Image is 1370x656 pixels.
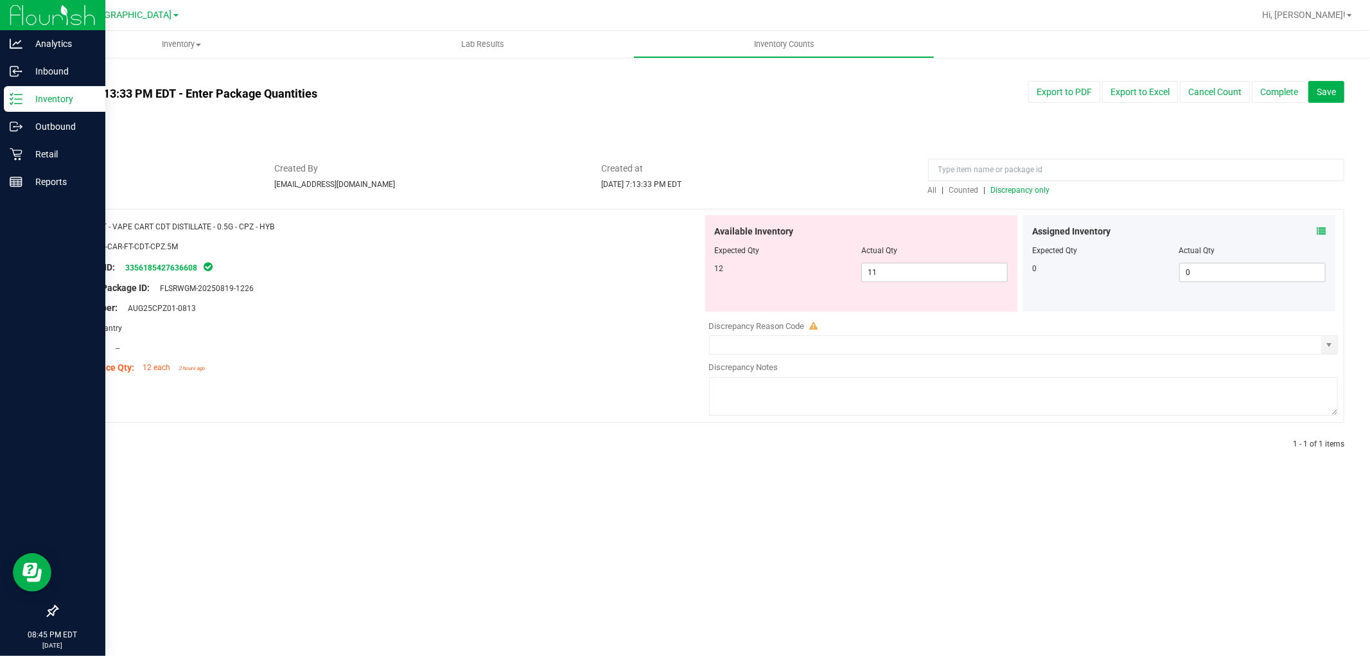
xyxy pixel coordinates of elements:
a: Lab Results [332,31,633,58]
p: Reports [22,174,100,190]
button: Export to PDF [1028,81,1100,103]
span: AUG25CPZ01-0813 [121,304,196,313]
iframe: Resource center [13,553,51,592]
div: 0 [1032,263,1179,274]
span: FT - VAPE CART CDT DISTILLATE - 0.5G - CPZ - HYB [98,222,274,231]
span: Created By [274,162,582,175]
input: 0 [1180,263,1325,281]
span: 2 hours ago [179,366,205,371]
inline-svg: Reports [10,175,22,188]
span: Created at [601,162,909,175]
p: Outbound [22,119,100,134]
span: select [1321,336,1337,354]
p: Analytics [22,36,100,51]
button: Complete [1252,81,1306,103]
p: 08:45 PM EDT [6,629,100,641]
inline-svg: Inbound [10,65,22,78]
p: [DATE] [6,641,100,650]
button: Cancel Count [1180,81,1250,103]
span: Save [1317,87,1336,97]
span: Discrepancy Reason Code [709,321,805,331]
div: Expected Qty [1032,245,1179,256]
span: FLSRWGM-20250819-1226 [154,284,254,293]
span: Available Inventory [715,225,794,238]
span: BAP-CAR-FT-CDT-CPZ.5M [91,242,178,251]
span: Status [57,162,255,175]
span: In Sync [202,260,214,273]
span: Original Package ID: [67,283,150,293]
span: Actual Qty [861,246,897,255]
inline-svg: Inventory [10,93,22,105]
span: | [984,186,986,195]
span: 1 - 1 of 1 items [1293,439,1344,448]
a: Inventory Counts [633,31,935,58]
span: Assigned Inventory [1032,225,1111,238]
span: [DATE] 7:13:33 PM EDT [601,180,681,189]
span: Expected Qty [715,246,760,255]
span: 12 [715,264,724,273]
span: Inventory [31,39,332,50]
a: Counted [946,186,984,195]
button: Save [1308,81,1344,103]
inline-svg: Retail [10,148,22,161]
span: Pantry [92,324,122,333]
span: Lab Results [444,39,522,50]
span: [EMAIL_ADDRESS][DOMAIN_NAME] [274,180,395,189]
a: Discrepancy only [988,186,1050,195]
p: Inventory [22,91,100,107]
inline-svg: Analytics [10,37,22,50]
span: Discrepancy only [991,186,1050,195]
p: Retail [22,146,100,162]
span: 12 each [143,363,170,372]
span: Inventory Counts [737,39,832,50]
span: | [942,186,944,195]
input: Type item name or package id [928,159,1344,181]
span: All [928,186,937,195]
a: Inventory [31,31,332,58]
div: Discrepancy Notes [709,361,1339,374]
input: 11 [862,263,1007,281]
span: -- [109,344,119,353]
span: [GEOGRAPHIC_DATA] [84,10,172,21]
div: Actual Qty [1179,245,1326,256]
a: All [928,186,942,195]
p: Inbound [22,64,100,79]
span: Counted [949,186,979,195]
h4: [DATE] 7:13:33 PM EDT - Enter Package Quantities [57,87,800,100]
inline-svg: Outbound [10,120,22,133]
span: Hi, [PERSON_NAME]! [1262,10,1346,20]
a: 3356185427636608 [125,263,197,272]
button: Export to Excel [1102,81,1178,103]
